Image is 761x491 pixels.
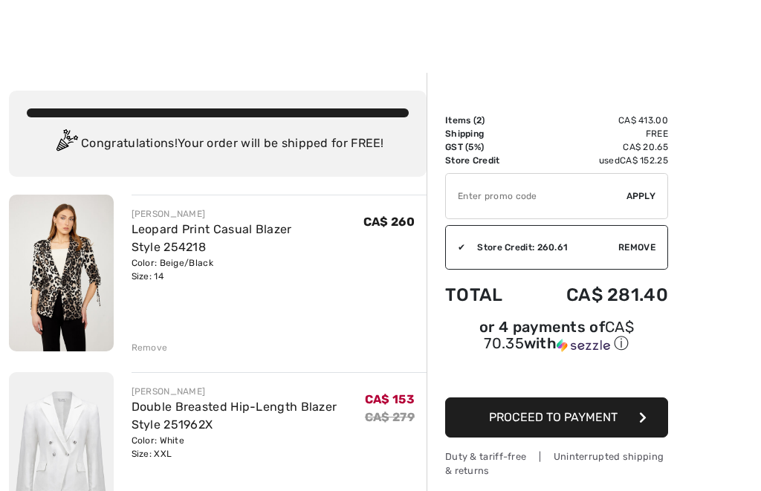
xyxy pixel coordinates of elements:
iframe: PayPal-paypal [445,359,668,392]
span: CA$ 153 [365,392,415,406]
s: CA$ 279 [365,410,415,424]
img: Congratulation2.svg [51,129,81,159]
td: Items ( ) [445,114,525,127]
span: Remove [618,241,655,254]
div: [PERSON_NAME] [132,207,363,221]
td: Store Credit [445,154,525,167]
td: GST (5%) [445,140,525,154]
div: or 4 payments ofCA$ 70.35withSezzle Click to learn more about Sezzle [445,320,668,359]
div: Remove [132,341,168,354]
span: CA$ 70.35 [484,318,634,352]
td: used [525,154,668,167]
div: or 4 payments of with [445,320,668,354]
td: CA$ 413.00 [525,114,668,127]
a: Leopard Print Casual Blazer Style 254218 [132,222,292,254]
div: Color: White Size: XXL [132,434,365,461]
td: Free [525,127,668,140]
td: CA$ 20.65 [525,140,668,154]
span: CA$ 152.25 [620,155,668,166]
td: Total [445,270,525,320]
input: Promo code [446,174,626,218]
td: Shipping [445,127,525,140]
span: 2 [476,115,482,126]
div: Congratulations! Your order will be shipped for FREE! [27,129,409,159]
span: Apply [626,189,656,203]
iframe: Opens a widget where you can find more information [665,446,746,484]
img: Sezzle [557,339,610,352]
div: Color: Beige/Black Size: 14 [132,256,363,283]
span: Proceed to Payment [489,410,618,424]
div: [PERSON_NAME] [132,385,365,398]
button: Proceed to Payment [445,397,668,438]
div: Duty & tariff-free | Uninterrupted shipping & returns [445,449,668,478]
div: ✔ [446,241,465,254]
div: Store Credit: 260.61 [465,241,618,254]
a: Double Breasted Hip-Length Blazer Style 251962X [132,400,337,432]
span: CA$ 260 [363,215,415,229]
td: CA$ 281.40 [525,270,668,320]
img: Leopard Print Casual Blazer Style 254218 [9,195,114,351]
